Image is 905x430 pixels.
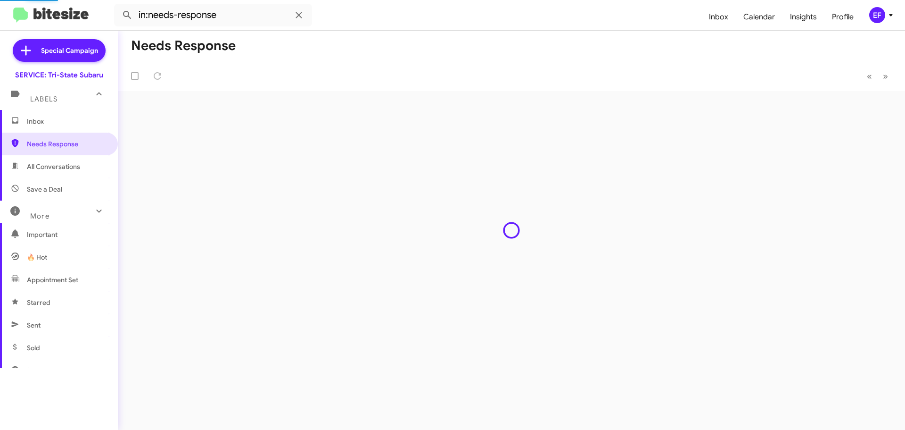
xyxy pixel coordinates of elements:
[869,7,885,23] div: EF
[861,7,895,23] button: EF
[867,70,872,82] span: «
[30,95,58,103] span: Labels
[824,3,861,31] a: Profile
[15,70,103,80] div: SERVICE: Tri-State Subaru
[13,39,106,62] a: Special Campaign
[131,38,236,53] h1: Needs Response
[701,3,736,31] a: Inbox
[27,185,62,194] span: Save a Deal
[27,320,41,330] span: Sent
[782,3,824,31] a: Insights
[27,117,107,126] span: Inbox
[27,162,80,171] span: All Conversations
[27,366,77,375] span: Sold Responded
[27,253,47,262] span: 🔥 Hot
[862,67,894,86] nav: Page navigation example
[27,275,78,285] span: Appointment Set
[736,3,782,31] a: Calendar
[27,343,40,353] span: Sold
[27,230,107,239] span: Important
[41,46,98,55] span: Special Campaign
[114,4,312,26] input: Search
[883,70,888,82] span: »
[877,67,894,86] button: Next
[861,67,878,86] button: Previous
[27,298,50,307] span: Starred
[27,139,107,149] span: Needs Response
[30,212,49,220] span: More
